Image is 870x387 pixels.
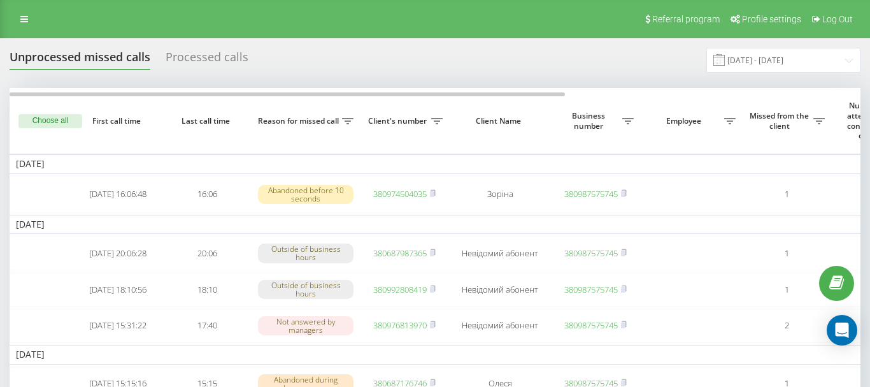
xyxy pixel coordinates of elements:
[73,237,162,270] td: [DATE] 20:06:28
[564,247,618,259] a: 380987575745
[742,14,801,24] span: Profile settings
[18,114,82,128] button: Choose all
[460,116,540,126] span: Client Name
[449,273,551,307] td: Невідомий абонент
[258,316,353,335] div: Not answered by managers
[162,237,252,270] td: 20:06
[827,315,857,346] div: Open Intercom Messenger
[742,309,831,343] td: 2
[373,188,427,200] a: 380974504035
[83,116,152,126] span: First call time
[258,185,353,204] div: Abandoned before 10 seconds
[373,284,427,295] a: 380992808419
[166,50,248,70] div: Processed calls
[162,177,252,212] td: 16:06
[748,111,813,131] span: Missed from the client
[652,14,720,24] span: Referral program
[258,116,342,126] span: Reason for missed call
[564,284,618,295] a: 380987575745
[258,280,353,299] div: Outside of business hours
[73,309,162,343] td: [DATE] 15:31:22
[449,177,551,212] td: Зоріна
[646,116,724,126] span: Employee
[742,177,831,212] td: 1
[449,237,551,270] td: Невідомий абонент
[10,50,150,70] div: Unprocessed missed calls
[73,273,162,307] td: [DATE] 18:10:56
[564,319,618,331] a: 380987575745
[449,309,551,343] td: Невідомий абонент
[173,116,241,126] span: Last call time
[373,319,427,331] a: 380976813970
[822,14,853,24] span: Log Out
[742,237,831,270] td: 1
[162,273,252,307] td: 18:10
[564,188,618,200] a: 380987575745
[366,116,431,126] span: Client's number
[557,111,622,131] span: Business number
[258,244,353,263] div: Outside of business hours
[73,177,162,212] td: [DATE] 16:06:48
[373,247,427,259] a: 380687987365
[742,273,831,307] td: 1
[162,309,252,343] td: 17:40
